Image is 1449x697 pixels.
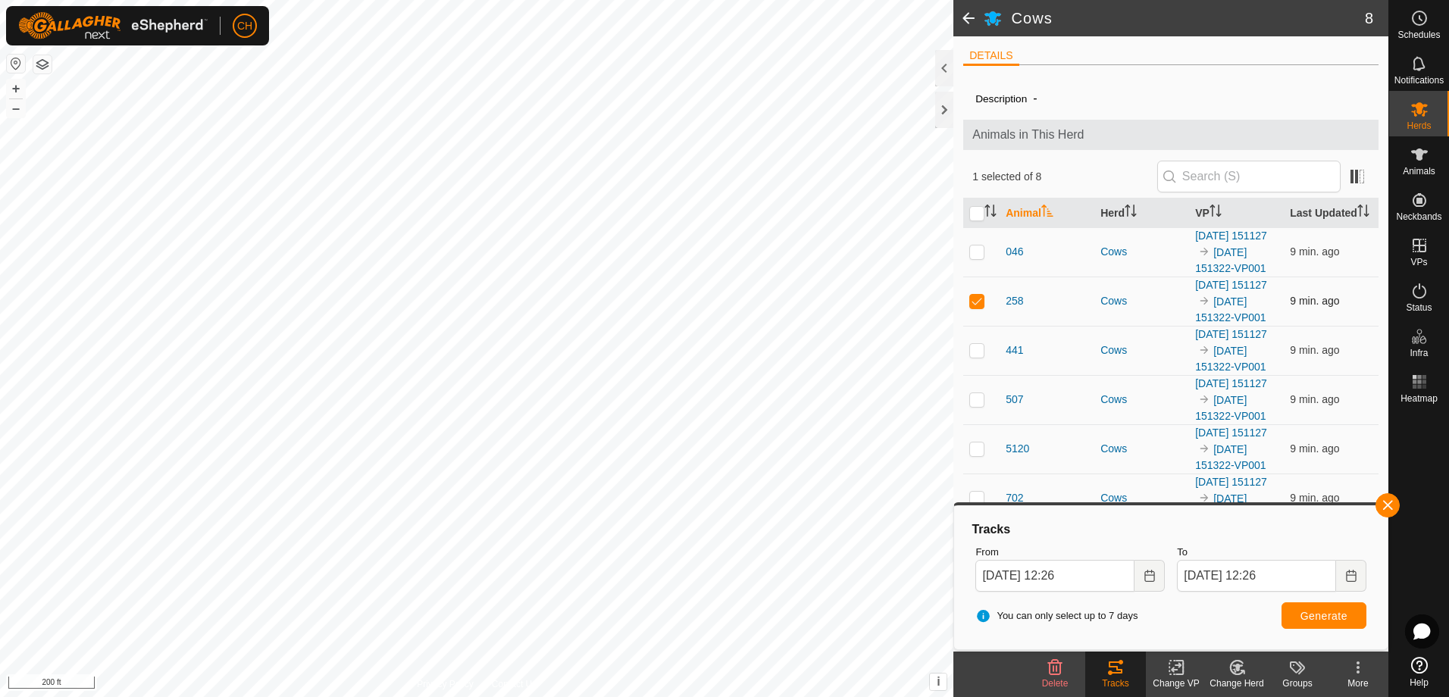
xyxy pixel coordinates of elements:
span: Aug 18, 2025, 12:17 PM [1290,245,1339,258]
div: Cows [1100,244,1183,260]
a: Contact Us [492,677,537,691]
span: Delete [1042,678,1069,689]
span: 5120 [1006,441,1029,457]
p-sorticon: Activate to sort [1041,207,1053,219]
span: Aug 18, 2025, 12:17 PM [1290,393,1339,405]
li: DETAILS [963,48,1019,66]
a: [DATE] 151322-VP001 [1195,492,1266,520]
th: VP [1189,198,1284,228]
label: Description [975,93,1027,105]
span: Status [1406,303,1432,312]
span: i [937,675,940,688]
span: Generate [1300,610,1347,622]
span: Neckbands [1396,212,1441,221]
span: 046 [1006,244,1023,260]
div: Tracks [969,520,1372,539]
button: Choose Date [1134,560,1165,592]
div: Cows [1100,293,1183,309]
div: Cows [1100,490,1183,506]
img: to [1198,245,1210,258]
span: - [1027,86,1043,111]
a: [DATE] 151127 [1195,377,1267,389]
span: Herds [1407,121,1431,130]
img: to [1198,393,1210,405]
label: From [975,545,1165,560]
img: to [1198,295,1210,307]
img: to [1198,442,1210,455]
p-sorticon: Activate to sort [984,207,997,219]
a: [DATE] 151127 [1195,230,1267,242]
p-sorticon: Activate to sort [1210,207,1222,219]
span: 441 [1006,342,1023,358]
div: Groups [1267,677,1328,690]
span: CH [237,18,252,34]
button: Choose Date [1336,560,1366,592]
button: Reset Map [7,55,25,73]
a: [DATE] 151322-VP001 [1195,295,1266,323]
span: Schedules [1397,30,1440,39]
h2: Cows [1011,9,1364,27]
p-sorticon: Activate to sort [1125,207,1137,219]
span: You can only select up to 7 days [975,608,1138,624]
th: Last Updated [1284,198,1379,228]
button: + [7,80,25,98]
a: [DATE] 151127 [1195,328,1267,340]
input: Search (S) [1157,161,1341,192]
a: [DATE] 151322-VP001 [1195,345,1266,373]
span: 702 [1006,490,1023,506]
span: Animals in This Herd [972,126,1369,144]
span: 507 [1006,392,1023,408]
span: Aug 18, 2025, 12:17 PM [1290,295,1339,307]
a: [DATE] 151127 [1195,476,1267,488]
a: Privacy Policy [417,677,474,691]
div: Tracks [1085,677,1146,690]
th: Herd [1094,198,1189,228]
img: Gallagher Logo [18,12,208,39]
div: More [1328,677,1388,690]
button: i [930,674,947,690]
a: [DATE] 151322-VP001 [1195,246,1266,274]
div: Cows [1100,342,1183,358]
img: to [1198,344,1210,356]
span: Help [1410,678,1429,687]
label: To [1177,545,1366,560]
a: Help [1389,651,1449,693]
div: Change Herd [1206,677,1267,690]
p-sorticon: Activate to sort [1357,207,1369,219]
button: Generate [1282,602,1366,629]
span: 1 selected of 8 [972,169,1157,185]
div: Cows [1100,392,1183,408]
a: [DATE] 151322-VP001 [1195,443,1266,471]
button: – [7,99,25,117]
img: to [1198,492,1210,504]
div: Cows [1100,441,1183,457]
a: [DATE] 151322-VP001 [1195,394,1266,422]
span: Infra [1410,348,1428,358]
span: 258 [1006,293,1023,309]
span: VPs [1410,258,1427,267]
th: Animal [1000,198,1094,228]
span: Notifications [1394,76,1444,85]
a: [DATE] 151127 [1195,279,1267,291]
span: Aug 18, 2025, 12:17 PM [1290,492,1339,504]
button: Map Layers [33,55,52,73]
div: Change VP [1146,677,1206,690]
span: Aug 18, 2025, 12:17 PM [1290,442,1339,455]
span: 8 [1365,7,1373,30]
span: Animals [1403,167,1435,176]
span: Aug 18, 2025, 12:17 PM [1290,344,1339,356]
span: Heatmap [1400,394,1438,403]
a: [DATE] 151127 [1195,427,1267,439]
